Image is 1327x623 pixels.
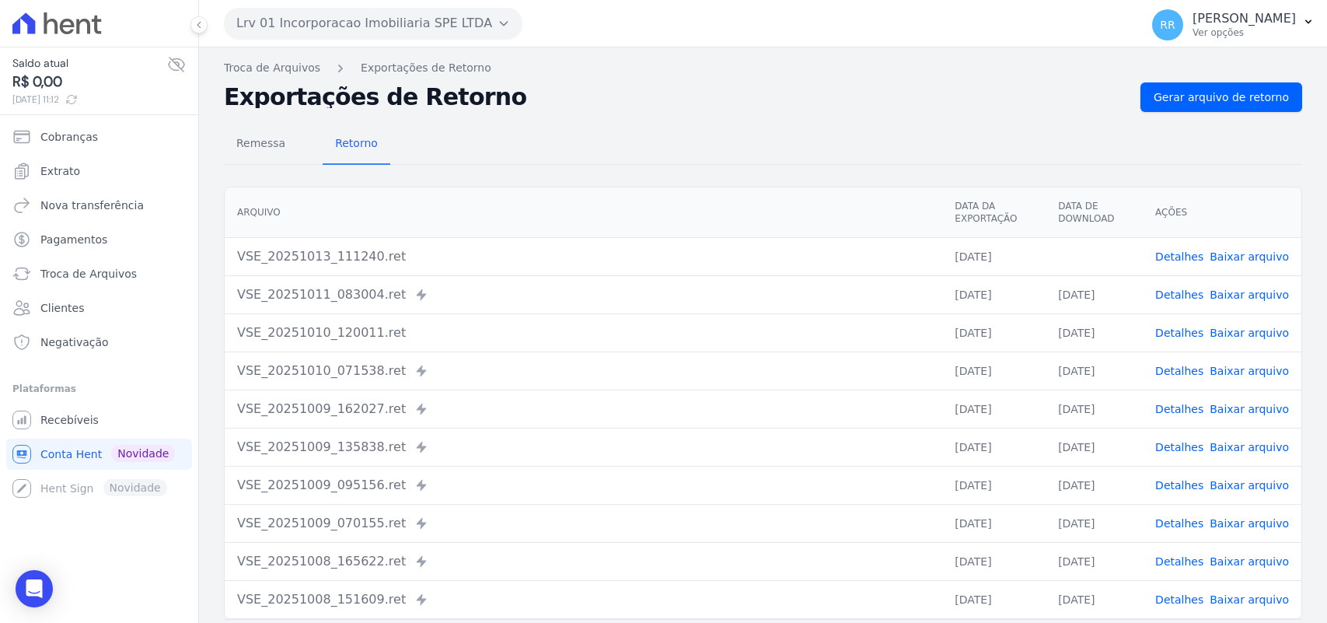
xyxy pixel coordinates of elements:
[1046,275,1143,313] td: [DATE]
[6,156,192,187] a: Extrato
[1046,187,1143,238] th: Data de Download
[323,124,390,165] a: Retorno
[224,124,298,165] a: Remessa
[1155,250,1203,263] a: Detalhes
[237,247,930,266] div: VSE_20251013_111240.ret
[1193,26,1296,39] p: Ver opções
[1210,555,1289,568] a: Baixar arquivo
[224,8,522,39] button: Lrv 01 Incorporacao Imobiliaria SPE LTDA
[1140,3,1327,47] button: RR [PERSON_NAME] Ver opções
[1155,365,1203,377] a: Detalhes
[942,504,1046,542] td: [DATE]
[40,334,109,350] span: Negativação
[1046,580,1143,618] td: [DATE]
[1210,250,1289,263] a: Baixar arquivo
[1046,352,1143,390] td: [DATE]
[1210,327,1289,339] a: Baixar arquivo
[237,476,930,495] div: VSE_20251009_095156.ret
[942,237,1046,275] td: [DATE]
[224,86,1128,108] h2: Exportações de Retorno
[1210,403,1289,415] a: Baixar arquivo
[6,404,192,436] a: Recebíveis
[40,266,137,282] span: Troca de Arquivos
[6,224,192,255] a: Pagamentos
[6,327,192,358] a: Negativação
[6,190,192,221] a: Nova transferência
[111,445,175,462] span: Novidade
[1046,390,1143,428] td: [DATE]
[1046,428,1143,466] td: [DATE]
[1155,327,1203,339] a: Detalhes
[942,390,1046,428] td: [DATE]
[224,60,320,76] a: Troca de Arquivos
[12,380,186,398] div: Plataformas
[237,552,930,571] div: VSE_20251008_165622.ret
[326,128,387,159] span: Retorno
[942,352,1046,390] td: [DATE]
[6,121,192,152] a: Cobranças
[1155,555,1203,568] a: Detalhes
[40,198,144,213] span: Nova transferência
[16,570,53,607] div: Open Intercom Messenger
[1210,479,1289,492] a: Baixar arquivo
[40,300,84,316] span: Clientes
[1046,504,1143,542] td: [DATE]
[237,362,930,380] div: VSE_20251010_071538.ret
[1046,466,1143,504] td: [DATE]
[40,163,80,179] span: Extrato
[6,439,192,470] a: Conta Hent Novidade
[1210,289,1289,301] a: Baixar arquivo
[942,275,1046,313] td: [DATE]
[1154,89,1289,105] span: Gerar arquivo de retorno
[1155,403,1203,415] a: Detalhes
[237,400,930,418] div: VSE_20251009_162027.ret
[1046,313,1143,352] td: [DATE]
[225,187,942,238] th: Arquivo
[942,580,1046,618] td: [DATE]
[40,446,102,462] span: Conta Hent
[40,129,98,145] span: Cobranças
[1046,542,1143,580] td: [DATE]
[12,93,167,107] span: [DATE] 11:12
[237,438,930,457] div: VSE_20251009_135838.ret
[6,292,192,324] a: Clientes
[942,542,1046,580] td: [DATE]
[361,60,491,76] a: Exportações de Retorno
[942,187,1046,238] th: Data da Exportação
[1155,593,1203,606] a: Detalhes
[237,324,930,342] div: VSE_20251010_120011.ret
[1155,289,1203,301] a: Detalhes
[12,72,167,93] span: R$ 0,00
[1155,517,1203,530] a: Detalhes
[1210,441,1289,453] a: Baixar arquivo
[224,60,1302,76] nav: Breadcrumb
[12,55,167,72] span: Saldo atual
[1155,479,1203,492] a: Detalhes
[6,258,192,289] a: Troca de Arquivos
[1193,11,1296,26] p: [PERSON_NAME]
[1210,365,1289,377] a: Baixar arquivo
[237,514,930,533] div: VSE_20251009_070155.ret
[1210,517,1289,530] a: Baixar arquivo
[237,590,930,609] div: VSE_20251008_151609.ret
[227,128,295,159] span: Remessa
[942,428,1046,466] td: [DATE]
[40,232,107,247] span: Pagamentos
[12,121,186,504] nav: Sidebar
[1155,441,1203,453] a: Detalhes
[40,412,99,428] span: Recebíveis
[1210,593,1289,606] a: Baixar arquivo
[237,285,930,304] div: VSE_20251011_083004.ret
[1160,19,1175,30] span: RR
[942,466,1046,504] td: [DATE]
[1140,82,1302,112] a: Gerar arquivo de retorno
[942,313,1046,352] td: [DATE]
[1143,187,1301,238] th: Ações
